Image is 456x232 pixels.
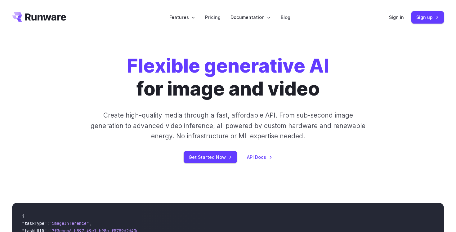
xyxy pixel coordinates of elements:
p: Create high-quality media through a fast, affordable API. From sub-second image generation to adv... [90,110,366,141]
span: { [22,213,25,219]
span: : [47,221,49,226]
strong: Flexible generative AI [127,54,329,77]
a: Sign up [411,11,444,23]
span: "taskType" [22,221,47,226]
a: Sign in [389,14,404,21]
label: Documentation [230,14,271,21]
a: Go to / [12,12,66,22]
a: Blog [281,14,290,21]
a: Get Started Now [184,151,237,163]
a: Pricing [205,14,221,21]
span: "imageInference" [49,221,89,226]
label: Features [169,14,195,21]
span: , [89,221,92,226]
a: API Docs [247,154,272,161]
h1: for image and video [127,55,329,100]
